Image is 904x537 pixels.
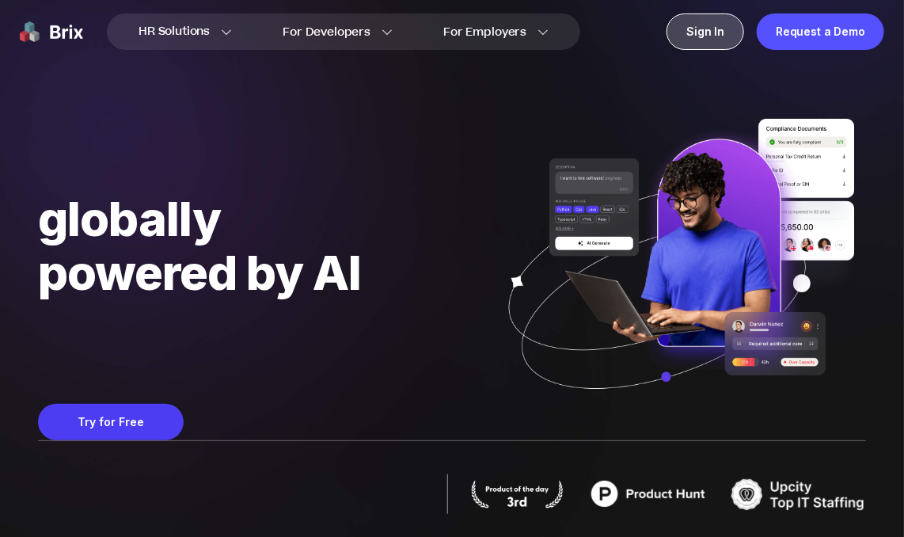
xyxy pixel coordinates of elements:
img: product hunt badge [469,480,565,508]
div: powered by AI [38,246,361,299]
span: For Developers [283,24,370,40]
img: TOP IT STAFFING [731,474,866,514]
img: ai generate [488,119,866,422]
div: globally [38,192,361,246]
span: HR Solutions [139,19,210,44]
a: Request a Demo [757,13,884,50]
a: Sign In [667,13,744,50]
img: product hunt badge [581,474,716,514]
button: Try for Free [38,404,184,440]
span: For Employers [443,24,526,40]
